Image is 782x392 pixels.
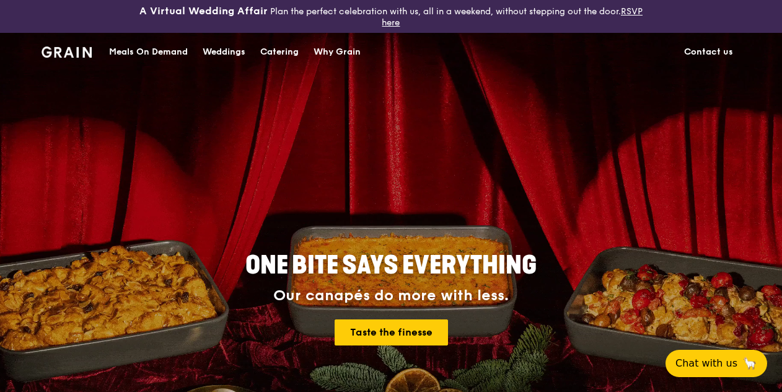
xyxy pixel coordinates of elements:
a: RSVP here [382,6,643,28]
div: Meals On Demand [109,33,188,71]
h3: A Virtual Wedding Affair [139,5,268,17]
span: ONE BITE SAYS EVERYTHING [245,251,537,280]
img: Grain [42,47,92,58]
div: Why Grain [314,33,361,71]
div: Catering [260,33,299,71]
div: Weddings [203,33,245,71]
a: Catering [253,33,306,71]
a: GrainGrain [42,32,92,69]
span: 🦙 [742,356,757,371]
button: Chat with us🦙 [666,350,767,377]
a: Why Grain [306,33,368,71]
a: Contact us [677,33,740,71]
div: Plan the perfect celebration with us, all in a weekend, without stepping out the door. [130,5,651,28]
a: Weddings [195,33,253,71]
div: Our canapés do more with less. [168,287,614,305]
span: Chat with us [675,356,737,371]
a: Taste the finesse [335,319,448,345]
